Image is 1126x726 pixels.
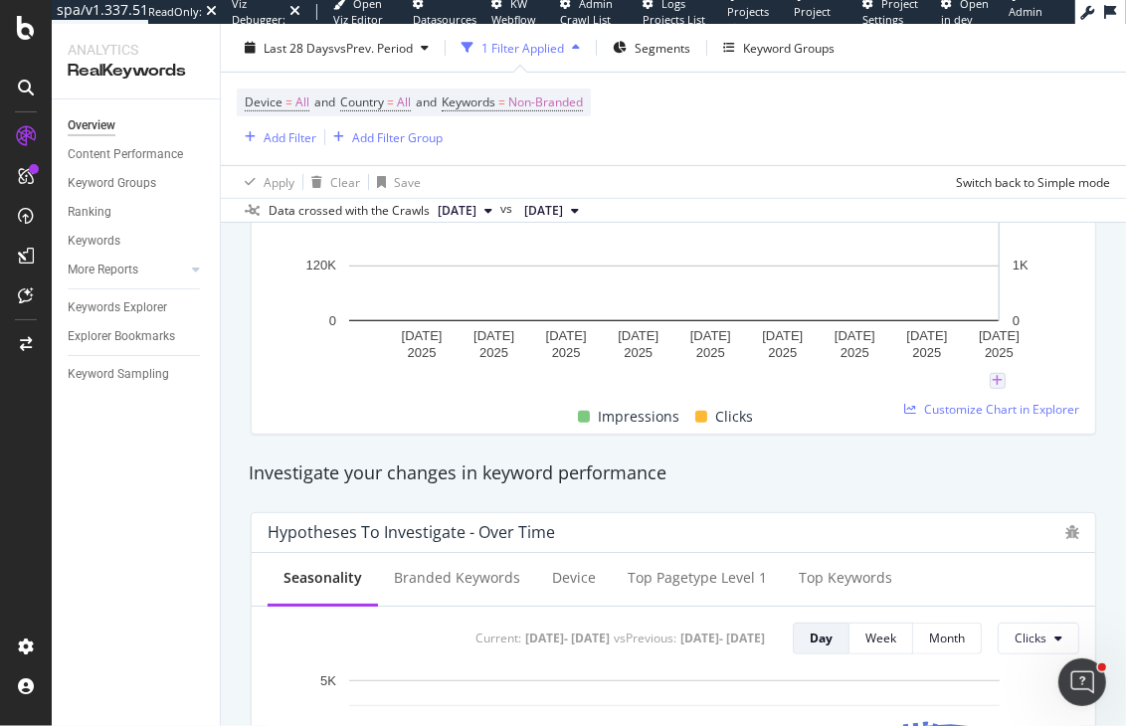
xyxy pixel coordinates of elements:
iframe: Intercom live chat [1058,658,1106,706]
button: Apply [237,166,294,198]
button: Week [849,623,913,654]
text: 1K [1013,259,1029,273]
text: 2025 [624,345,653,360]
span: vs [500,200,516,218]
text: [DATE] [835,328,875,343]
span: = [285,93,292,110]
span: vs Prev. Period [334,39,413,56]
span: Datasources [413,12,476,27]
a: Overview [68,115,206,136]
div: Overview [68,115,115,136]
div: [DATE] - [DATE] [525,630,610,646]
div: Content Performance [68,144,183,165]
button: Clear [303,166,360,198]
text: 2025 [768,345,797,360]
text: 2025 [985,345,1014,360]
text: [DATE] [906,328,947,343]
span: = [387,93,394,110]
text: 5K [320,673,336,688]
a: More Reports [68,260,186,280]
span: Last 28 Days [264,39,334,56]
div: ReadOnly: [148,4,202,20]
text: [DATE] [546,328,587,343]
button: Add Filter [237,125,316,149]
span: All [397,89,411,116]
div: Save [394,173,421,190]
a: Ranking [68,202,206,223]
button: 1 Filter Applied [454,32,588,64]
span: Projects List [727,4,769,35]
text: 120K [306,259,337,273]
div: Investigate your changes in keyword performance [249,460,1098,486]
div: Current: [475,630,521,646]
div: Day [810,630,833,646]
button: Clicks [998,623,1079,654]
span: Country [340,93,384,110]
a: Explorer Bookmarks [68,326,206,347]
button: Keyword Groups [715,32,843,64]
span: 2025 Aug. 22nd [524,202,563,220]
div: More Reports [68,260,138,280]
button: Day [793,623,849,654]
div: Device [552,568,596,588]
span: All [295,89,309,116]
span: and [314,93,335,110]
a: Keyword Groups [68,173,206,194]
button: Switch back to Simple mode [948,166,1110,198]
a: Customize Chart in Explorer [904,401,1079,418]
div: Switch back to Simple mode [956,173,1110,190]
text: [DATE] [402,328,443,343]
text: 2025 [841,345,869,360]
div: Analytics [68,40,204,60]
button: Month [913,623,982,654]
div: plus [990,373,1006,389]
div: Add Filter [264,128,316,145]
span: and [416,93,437,110]
div: RealKeywords [68,60,204,83]
span: Project Page [794,4,831,35]
text: 2025 [552,345,581,360]
span: Non-Branded [508,89,583,116]
text: [DATE] [762,328,803,343]
div: Seasonality [283,568,362,588]
a: Keywords [68,231,206,252]
div: Add Filter Group [352,128,443,145]
button: [DATE] [516,199,587,223]
text: 2025 [479,345,508,360]
text: [DATE] [690,328,731,343]
text: 0 [1013,313,1020,328]
button: Save [369,166,421,198]
div: Top pagetype Level 1 [628,568,767,588]
button: Add Filter Group [325,125,443,149]
div: bug [1065,525,1079,539]
a: Keywords Explorer [68,297,206,318]
div: Keyword Sampling [68,364,169,385]
span: Keywords [442,93,495,110]
text: 0 [329,313,336,328]
text: [DATE] [473,328,514,343]
span: Impressions [598,405,679,429]
div: Keywords Explorer [68,297,167,318]
a: Keyword Sampling [68,364,206,385]
div: Apply [264,173,294,190]
span: = [498,93,505,110]
span: Clicks [715,405,753,429]
button: Last 28 DaysvsPrev. Period [237,32,437,64]
button: [DATE] [430,199,500,223]
span: Customize Chart in Explorer [924,401,1079,418]
span: Device [245,93,282,110]
div: Data crossed with the Crawls [269,202,430,220]
div: [DATE] - [DATE] [680,630,765,646]
span: Clicks [1015,630,1046,646]
text: [DATE] [979,328,1020,343]
div: Keywords [68,231,120,252]
div: Week [865,630,896,646]
span: 2025 Sep. 19th [438,202,476,220]
div: 1 Filter Applied [481,39,564,56]
div: Ranking [68,202,111,223]
a: Content Performance [68,144,206,165]
text: 2025 [912,345,941,360]
button: Segments [605,32,698,64]
span: Admin Page [1009,4,1042,35]
text: 2025 [696,345,725,360]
